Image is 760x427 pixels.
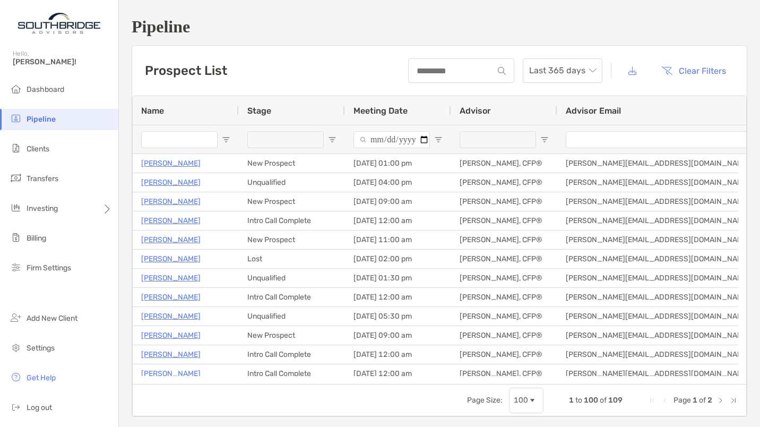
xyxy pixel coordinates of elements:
[27,314,77,323] span: Add New Client
[247,106,271,116] span: Stage
[345,250,451,268] div: [DATE] 02:00 pm
[239,154,345,173] div: New Prospect
[10,231,22,244] img: billing icon
[575,396,582,405] span: to
[10,142,22,155] img: clients icon
[239,250,345,268] div: Lost
[451,230,557,249] div: [PERSON_NAME], CFP®
[345,307,451,326] div: [DATE] 05:30 pm
[600,396,607,405] span: of
[141,131,218,148] input: Name Filter Input
[716,396,725,405] div: Next Page
[27,403,52,412] span: Log out
[451,211,557,230] div: [PERSON_NAME], CFP®
[673,396,691,405] span: Page
[141,271,201,285] a: [PERSON_NAME]
[328,135,336,144] button: Open Filter Menu
[132,17,747,37] h1: Pipeline
[661,396,669,405] div: Previous Page
[141,233,201,246] a: [PERSON_NAME]
[27,85,64,94] span: Dashboard
[10,400,22,413] img: logout icon
[10,371,22,383] img: get-help icon
[141,252,201,266] a: [PERSON_NAME]
[27,204,58,213] span: Investing
[10,341,22,354] img: settings icon
[141,310,201,323] a: [PERSON_NAME]
[222,135,230,144] button: Open Filter Menu
[10,82,22,95] img: dashboard icon
[10,172,22,184] img: transfers icon
[345,345,451,364] div: [DATE] 12:00 am
[141,157,201,170] p: [PERSON_NAME]
[451,154,557,173] div: [PERSON_NAME], CFP®
[529,59,596,82] span: Last 365 days
[27,115,56,124] span: Pipeline
[141,348,201,361] a: [PERSON_NAME]
[699,396,706,405] span: of
[451,345,557,364] div: [PERSON_NAME], CFP®
[10,261,22,274] img: firm-settings icon
[345,364,451,383] div: [DATE] 12:00 am
[141,291,201,304] a: [PERSON_NAME]
[141,329,201,342] a: [PERSON_NAME]
[141,176,201,189] a: [PERSON_NAME]
[353,131,430,148] input: Meeting Date Filter Input
[584,396,598,405] span: 100
[707,396,712,405] span: 2
[27,144,49,153] span: Clients
[141,195,201,208] a: [PERSON_NAME]
[460,106,491,116] span: Advisor
[13,57,112,66] span: [PERSON_NAME]!
[498,67,506,75] img: input icon
[239,345,345,364] div: Intro Call Complete
[451,364,557,383] div: [PERSON_NAME], CFP®
[514,396,528,405] div: 100
[10,201,22,214] img: investing icon
[345,192,451,211] div: [DATE] 09:00 am
[10,112,22,125] img: pipeline icon
[608,396,623,405] span: 109
[451,192,557,211] div: [PERSON_NAME], CFP®
[239,288,345,306] div: Intro Call Complete
[540,135,549,144] button: Open Filter Menu
[648,396,657,405] div: First Page
[451,173,557,192] div: [PERSON_NAME], CFP®
[345,154,451,173] div: [DATE] 01:00 pm
[141,367,201,380] p: [PERSON_NAME]
[693,396,697,405] span: 1
[239,326,345,345] div: New Prospect
[569,396,574,405] span: 1
[345,173,451,192] div: [DATE] 04:00 pm
[239,173,345,192] div: Unqualified
[27,263,71,272] span: Firm Settings
[345,288,451,306] div: [DATE] 12:00 am
[509,388,543,413] div: Page Size
[141,106,164,116] span: Name
[345,211,451,230] div: [DATE] 12:00 am
[729,396,738,405] div: Last Page
[345,326,451,345] div: [DATE] 09:00 am
[13,4,106,42] img: Zoe Logo
[10,311,22,324] img: add_new_client icon
[451,269,557,287] div: [PERSON_NAME], CFP®
[141,214,201,227] a: [PERSON_NAME]
[345,269,451,287] div: [DATE] 01:30 pm
[434,135,443,144] button: Open Filter Menu
[239,211,345,230] div: Intro Call Complete
[239,364,345,383] div: Intro Call Complete
[566,106,621,116] span: Advisor Email
[27,344,55,353] span: Settings
[451,326,557,345] div: [PERSON_NAME], CFP®
[451,288,557,306] div: [PERSON_NAME], CFP®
